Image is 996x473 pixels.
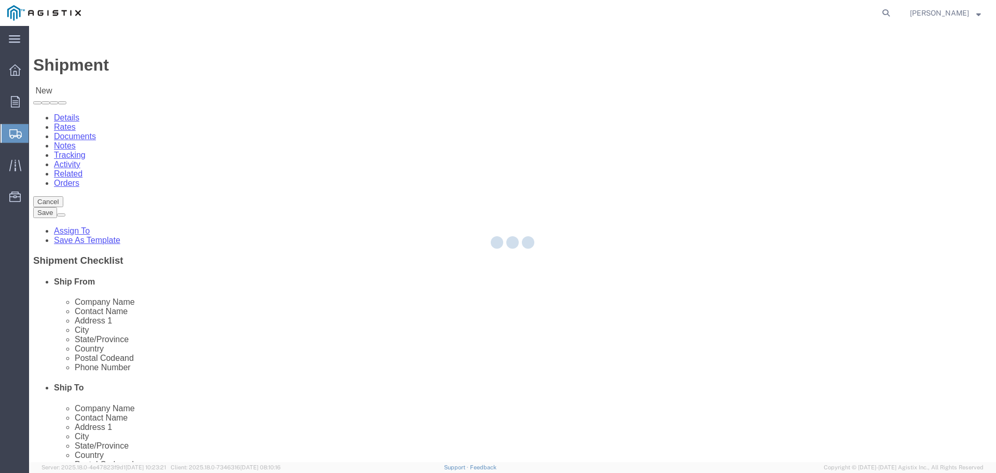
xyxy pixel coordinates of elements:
span: David Maravilla [910,7,969,19]
span: Client: 2025.18.0-7346316 [171,464,281,470]
a: Feedback [470,464,496,470]
span: [DATE] 08:10:16 [240,464,281,470]
button: [PERSON_NAME] [909,7,981,19]
span: Server: 2025.18.0-4e47823f9d1 [41,464,166,470]
span: Copyright © [DATE]-[DATE] Agistix Inc., All Rights Reserved [824,463,984,472]
span: [DATE] 10:23:21 [126,464,166,470]
a: Support [444,464,470,470]
img: logo [7,5,81,21]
